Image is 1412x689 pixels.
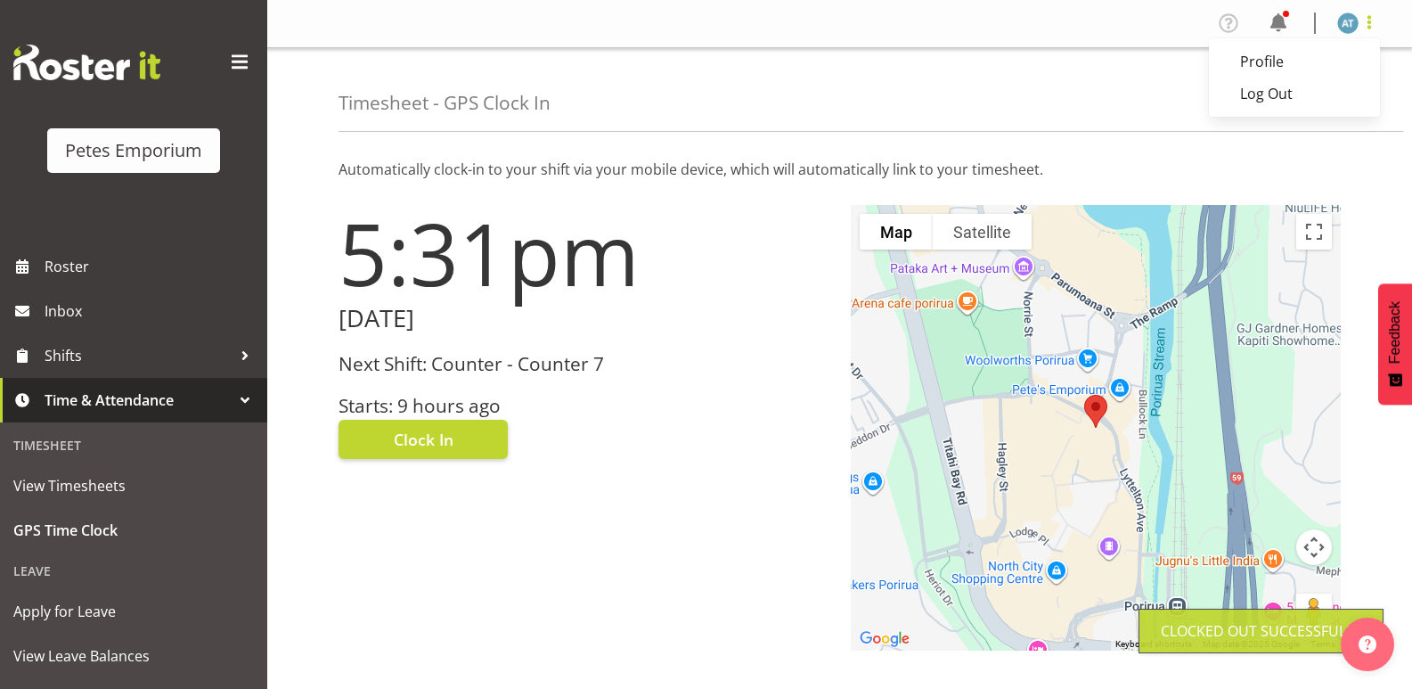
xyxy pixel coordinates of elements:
[1161,620,1361,642] div: Clocked out Successfully
[45,387,232,414] span: Time & Attendance
[1209,45,1380,78] a: Profile
[933,214,1032,250] button: Show satellite imagery
[13,472,254,499] span: View Timesheets
[339,305,829,332] h2: [DATE]
[13,643,254,669] span: View Leave Balances
[339,159,1341,180] p: Automatically clock-in to your shift via your mobile device, which will automatically link to you...
[1296,214,1332,250] button: Toggle fullscreen view
[45,342,232,369] span: Shifts
[4,553,263,589] div: Leave
[1387,301,1403,364] span: Feedback
[65,137,202,164] div: Petes Emporium
[339,396,829,416] h3: Starts: 9 hours ago
[4,589,263,634] a: Apply for Leave
[339,354,829,374] h3: Next Shift: Counter - Counter 7
[4,634,263,678] a: View Leave Balances
[855,627,914,651] img: Google
[1296,594,1332,629] button: Drag Pegman onto the map to open Street View
[45,298,258,324] span: Inbox
[1378,283,1412,405] button: Feedback - Show survey
[860,214,933,250] button: Show street map
[1359,636,1376,653] img: help-xxl-2.png
[4,427,263,463] div: Timesheet
[13,598,254,625] span: Apply for Leave
[1209,78,1380,110] a: Log Out
[1296,529,1332,565] button: Map camera controls
[1115,638,1192,651] button: Keyboard shortcuts
[1337,12,1359,34] img: alex-micheal-taniwha5364.jpg
[13,45,160,80] img: Rosterit website logo
[45,253,258,280] span: Roster
[855,627,914,651] a: Open this area in Google Maps (opens a new window)
[394,428,453,451] span: Clock In
[339,420,508,459] button: Clock In
[13,517,254,544] span: GPS Time Clock
[4,463,263,508] a: View Timesheets
[339,93,551,113] h4: Timesheet - GPS Clock In
[339,205,829,301] h1: 5:31pm
[4,508,263,553] a: GPS Time Clock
